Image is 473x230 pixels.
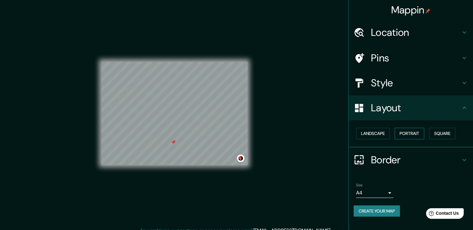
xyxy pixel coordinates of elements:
h4: Border [371,154,461,166]
div: Pins [349,46,473,70]
canvas: Map [101,62,248,165]
h4: Pins [371,52,461,64]
label: Size [356,182,363,188]
button: Toggle attribution [237,155,244,162]
h4: Layout [371,102,461,114]
div: A4 [356,188,393,198]
div: Style [349,70,473,95]
h4: Style [371,77,461,89]
iframe: Help widget launcher [418,206,466,223]
div: Border [349,147,473,172]
img: pin-icon.png [425,8,430,13]
button: Square [429,128,455,139]
button: Portrait [395,128,424,139]
button: Create your map [354,205,400,217]
button: Landscape [356,128,390,139]
div: Layout [349,95,473,120]
h4: Mappin [391,4,431,16]
div: Location [349,20,473,45]
h4: Location [371,26,461,39]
